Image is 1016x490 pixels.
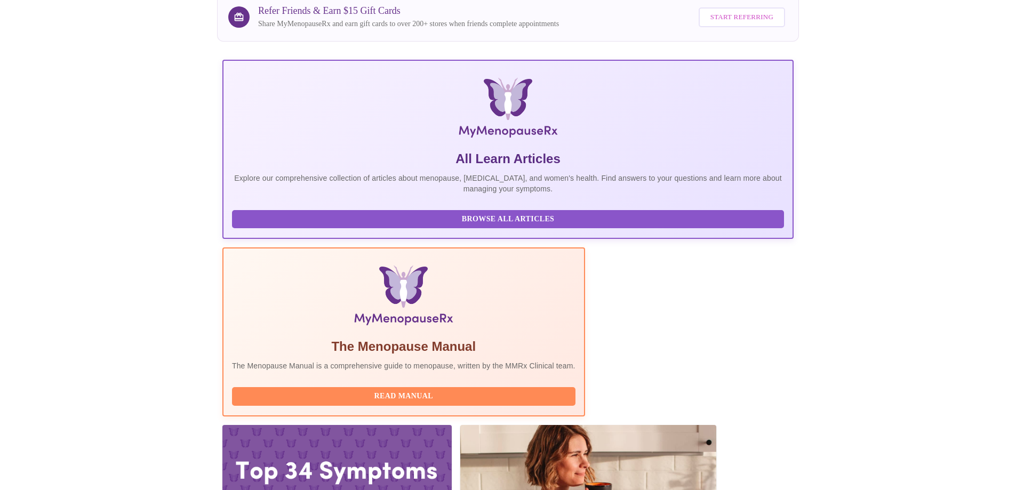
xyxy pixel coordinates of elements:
[232,150,784,167] h5: All Learn Articles
[243,390,565,403] span: Read Manual
[232,360,575,371] p: The Menopause Manual is a comprehensive guide to menopause, written by the MMRx Clinical team.
[232,210,784,229] button: Browse All Articles
[699,7,785,27] button: Start Referring
[696,2,788,33] a: Start Referring
[258,5,559,17] h3: Refer Friends & Earn $15 Gift Cards
[232,391,578,400] a: Read Manual
[232,214,787,223] a: Browse All Articles
[232,387,575,406] button: Read Manual
[710,11,773,23] span: Start Referring
[286,266,521,330] img: Menopause Manual
[318,78,698,142] img: MyMenopauseRx Logo
[258,19,559,29] p: Share MyMenopauseRx and earn gift cards to over 200+ stores when friends complete appointments
[243,213,773,226] span: Browse All Articles
[232,173,784,194] p: Explore our comprehensive collection of articles about menopause, [MEDICAL_DATA], and women's hea...
[232,338,575,355] h5: The Menopause Manual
